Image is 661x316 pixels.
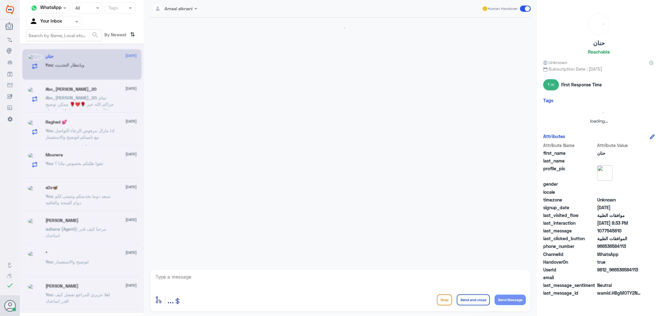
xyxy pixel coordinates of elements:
span: wamid.HBgMOTY2NTM2NTg0MTEzFQIAEhgUM0ExMjRCQTU3MTY5MUZDRTkwOUUA [597,290,642,296]
span: email [543,274,596,281]
span: 2025-02-09T14:50:32.067Z [597,204,642,211]
span: profile_pic [543,165,596,180]
h6: Reachable [588,49,610,54]
button: search [91,30,99,40]
button: ... [167,293,174,307]
button: Avatar [4,300,16,312]
span: true [597,259,642,265]
span: ... [167,294,174,305]
div: loading... [152,22,529,33]
h6: Attributes [543,133,565,139]
div: Tags [107,4,118,12]
input: Search by Name, Local etc… [26,30,102,41]
span: last_name [543,158,596,164]
span: Unknown [597,197,642,203]
span: موافقات الطبية [597,212,642,219]
span: last_message_id [543,290,596,296]
span: ChannelId [543,251,596,258]
i: ⇅ [130,29,135,40]
h6: Tags [543,97,553,103]
span: first_name [543,150,596,156]
span: last_visited_flow [543,212,596,219]
span: null [597,274,642,281]
img: whatsapp.png [29,3,39,13]
span: By Newest [102,29,128,42]
button: Send and close [457,294,490,305]
span: Unknown [543,59,567,66]
span: phone_number [543,243,596,249]
span: timezone [543,197,596,203]
span: gender [543,181,596,187]
span: null [597,181,642,187]
span: loading... [590,118,608,123]
span: last_message_sentiment [543,282,596,288]
img: yourInbox.svg [29,17,39,26]
span: 966536584113 [597,243,642,249]
span: 1077545810 [597,227,642,234]
i: check [6,282,14,289]
span: null [597,189,642,195]
span: Attribute Value [597,142,642,149]
button: Drop [437,294,452,305]
button: Send Message [495,295,526,305]
span: 2 [597,251,642,258]
span: Human Handover [488,6,518,11]
img: Widebot Logo [6,5,14,15]
span: locale [543,189,596,195]
span: حنان [597,150,642,156]
span: signup_date [543,204,596,211]
span: last_message [543,227,596,234]
img: picture [597,165,613,181]
div: loading... [545,107,653,118]
span: UserId [543,266,596,273]
span: Attribute Name [543,142,596,149]
span: 9812_966536584113 [597,266,642,273]
span: last_clicked_button [543,235,596,242]
span: 2025-10-14T17:33:55.572Z [597,220,642,226]
div: loading... [77,140,87,150]
span: Subscription Date : [DATE] [543,66,655,72]
span: First Response Time [561,81,602,88]
span: last_interaction [543,220,596,226]
span: 1 m [543,79,559,90]
span: 0 [597,282,642,288]
span: HandoverOn [543,259,596,265]
span: search [91,31,99,39]
span: الموافقات الطبية [597,235,642,242]
h5: حنان [593,40,605,47]
div: loading... [590,15,608,33]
